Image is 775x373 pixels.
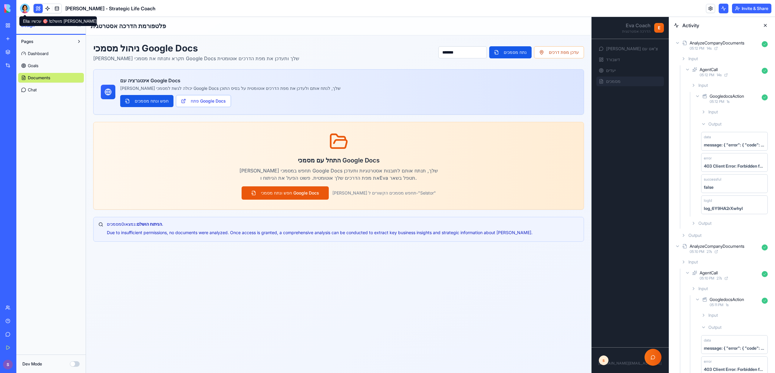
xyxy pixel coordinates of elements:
[448,29,498,41] button: עדכן מפת דרכים
[510,335,578,351] button: ssales[EMAIL_ADDRESS][DOMAIN_NAME]
[21,213,493,219] span: Due to insufficient permissions, no documents were analyzed. Once access is granted, a comprehens...
[682,22,757,29] span: Activity
[690,249,704,254] span: 05:10 PM
[34,60,490,67] h3: אינטגרציה עם Google Docs
[7,26,213,37] h1: ניהול מסמכי Google Docs
[403,29,446,41] button: נתח מסמכים
[707,249,712,254] span: 27 s
[90,78,145,90] a: פתח Google Docs
[22,361,42,367] label: Dev Mode
[700,67,718,73] div: AgentCall
[18,61,84,70] a: Goals
[710,99,724,104] span: 05:12 PM
[28,87,37,93] span: Chat
[28,51,48,57] span: Dashboard
[12,204,493,219] div: נמצאו 0 מסמכים.
[18,37,74,46] button: Pages
[18,49,84,58] a: Dashboard
[698,220,711,226] span: Output
[7,38,213,45] p: [PERSON_NAME] תקרא ותנתח את מסמכי Google Docs שלך ותעדכן את מפת הדרכים אוטומטית
[520,61,535,67] span: מסמכים
[526,344,575,349] p: [EMAIL_ADDRESS][DOMAIN_NAME]
[18,85,84,95] a: Chat
[5,5,500,13] h1: פלטפורמת הדרכה אסטרטגית
[704,177,721,182] span: successful
[708,312,718,318] span: Input
[704,198,712,203] span: logId
[520,29,572,35] span: צ'אט עם [PERSON_NAME]
[510,27,578,37] a: צ'אט עם [PERSON_NAME]
[717,276,722,281] span: 27 s
[572,8,575,14] span: E
[717,73,722,77] span: 14 s
[688,232,701,238] span: Output
[704,156,712,161] span: error
[520,51,530,57] span: יעדים
[246,173,350,179] div: [PERSON_NAME] תחפש מסמכים הקשורים ל-" Selstor "
[708,121,721,127] span: Output
[34,78,87,90] button: חפש ונתח מסמכים
[707,46,712,51] span: 14 s
[690,46,704,51] span: 05:12 PM
[727,99,730,104] span: 1 s
[710,296,744,303] div: GoogledocsAction
[698,82,708,88] span: Input
[510,38,578,47] a: דשבורד
[708,109,718,115] span: Input
[510,60,578,69] a: מסמכים
[21,38,33,44] span: Pages
[688,259,698,265] span: Input
[704,163,765,169] div: 403 Client Error: Forbidden for url: [URL][DOMAIN_NAME]
[726,303,729,307] span: 1 s
[49,204,76,210] strong: הניתוח הושלם:
[18,73,84,83] a: Documents
[698,286,708,292] span: Input
[690,243,744,249] div: AnalyzeCompanyDocuments
[732,4,771,13] button: Invite & Share
[704,359,712,364] span: error
[710,303,723,307] span: 05:11 PM
[700,276,714,281] span: 05:10 PM
[65,5,155,12] span: [PERSON_NAME] - Strategic Life Coach
[28,75,50,81] span: Documents
[520,40,534,46] span: דשבורד
[156,169,243,183] button: חפש ונתח מסמכי Google Docs
[704,205,743,211] div: log_6Y9HA2rXwhyl
[151,150,355,165] p: [PERSON_NAME] תחפש במסמכי Google Docs שלך, תנתח אותם לתובנות אסטרטגיות ותעדכן את מפת הדרכים שלך א...
[704,135,711,139] span: data
[28,63,38,69] span: Goals
[704,142,765,148] div: message: { "error": { "code": 403, "message": "Request had insufficient authentication [PERSON_NA...
[536,5,565,12] h2: Eva Coach
[526,338,575,344] p: sales
[688,56,698,62] span: Input
[700,73,714,77] span: 05:12 PM
[536,12,565,17] p: הדרכה אסטרטגית
[704,366,765,372] div: 403 Client Error: Forbidden for url: [URL][DOMAIN_NAME]
[510,49,578,58] a: יעדים
[704,338,711,343] span: data
[3,360,13,369] img: ACg8ocLvoJZhh-97HB8O0x38rSgCRZbKbVehfZi-zMfApw7m6mKnMg=s96-c
[513,339,523,348] span: s
[710,93,744,99] div: GoogledocsAction
[17,139,488,148] h3: התחל עם מסמכי Google Docs
[690,40,744,46] div: AnalyzeCompanyDocuments
[4,4,42,13] img: logo
[700,270,718,276] div: AgentCall
[34,68,490,74] p: [PERSON_NAME] יכולה לגשת למסמכי Google Docs שלך, לנתח אותם ולעדכן את מפת הדרכים אוטומטית על בסיס ...
[704,184,714,190] div: false
[708,324,721,330] span: Output
[704,345,765,351] div: message: { "error": { "code": 403, "message": "Request had insufficient authentication [PERSON_NA...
